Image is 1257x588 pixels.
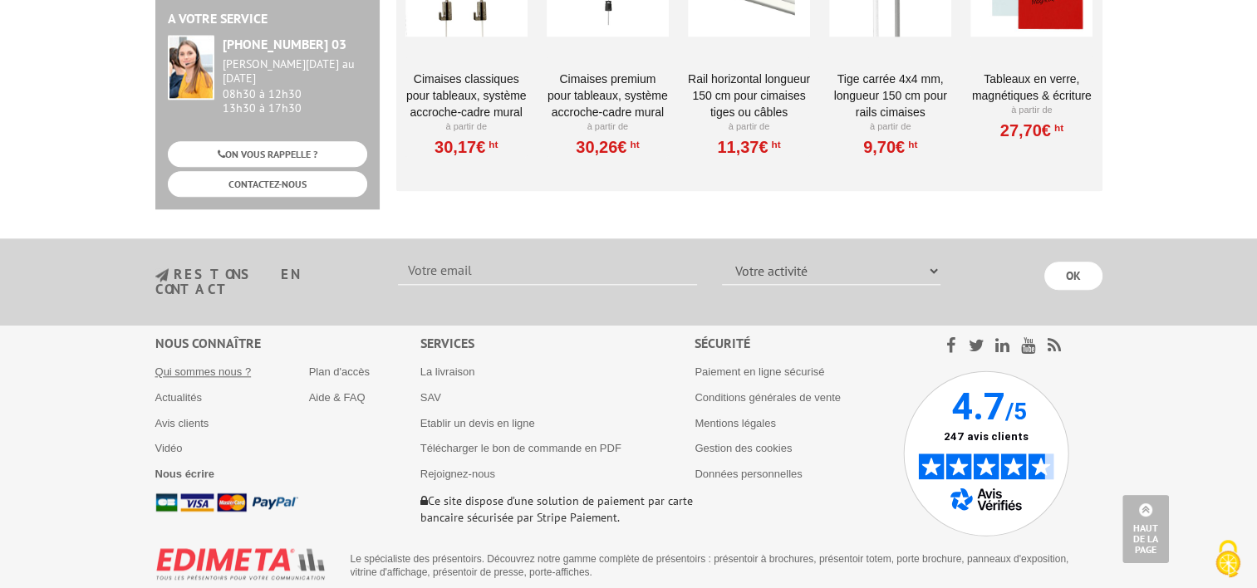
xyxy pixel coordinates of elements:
[829,120,951,134] p: À partir de
[717,142,780,152] a: 11,37€HT
[155,391,202,404] a: Actualités
[155,268,169,282] img: newsletter.jpg
[168,141,367,167] a: ON VOUS RAPPELLE ?
[695,391,841,404] a: Conditions générales de vente
[420,442,621,454] a: Télécharger le bon de commande en PDF
[695,417,776,429] a: Mentions légales
[547,71,669,120] a: Cimaises PREMIUM pour tableaux, système accroche-cadre mural
[168,35,214,100] img: widget-service.jpg
[970,71,1093,104] a: Tableaux en verre, magnétiques & écriture
[168,12,367,27] h2: A votre service
[351,552,1090,579] p: Le spécialiste des présentoirs. Découvrez notre gamme complète de présentoirs : présentoir à broc...
[626,139,639,150] sup: HT
[155,417,209,429] a: Avis clients
[155,468,215,480] a: Nous écrire
[398,257,697,285] input: Votre email
[155,442,183,454] a: Vidéo
[155,334,420,353] div: Nous connaître
[223,36,346,52] strong: [PHONE_NUMBER] 03
[1051,122,1063,134] sup: HT
[695,442,792,454] a: Gestion des cookies
[695,468,802,480] a: Données personnelles
[576,142,639,152] a: 30,26€HT
[420,417,535,429] a: Etablir un devis en ligne
[1199,532,1257,588] button: Cookies (modal window)
[168,171,367,197] a: CONTACTEZ-NOUS
[223,57,367,115] div: 08h30 à 12h30 13h30 à 17h30
[405,71,528,120] a: Cimaises CLASSIQUES pour tableaux, système accroche-cadre mural
[829,71,951,120] a: Tige carrée 4x4 mm, longueur 150 cm pour rails cimaises
[420,365,475,378] a: La livraison
[155,365,252,378] a: Qui sommes nous ?
[695,365,824,378] a: Paiement en ligne sécurisé
[309,391,366,404] a: Aide & FAQ
[1122,495,1169,563] a: Haut de la page
[420,334,695,353] div: Services
[420,492,695,526] p: Ce site dispose d’une solution de paiement par carte bancaire sécurisée par Stripe Paiement.
[688,71,810,120] a: Rail horizontal longueur 150 cm pour cimaises tiges ou câbles
[485,139,498,150] sup: HT
[768,139,781,150] sup: HT
[1207,538,1249,580] img: Cookies (modal window)
[688,120,810,134] p: À partir de
[863,142,917,152] a: 9,70€HT
[420,468,495,480] a: Rejoignez-nous
[155,267,374,296] h3: restons en contact
[547,120,669,134] p: À partir de
[970,104,1093,117] p: À partir de
[223,57,367,86] div: [PERSON_NAME][DATE] au [DATE]
[695,334,903,353] div: Sécurité
[1044,262,1102,290] input: OK
[905,139,917,150] sup: HT
[1000,125,1063,135] a: 27,70€HT
[420,391,441,404] a: SAV
[903,370,1069,537] img: Avis Vérifiés - 4.7 sur 5 - 247 avis clients
[405,120,528,134] p: À partir de
[435,142,498,152] a: 30,17€HT
[309,365,370,378] a: Plan d'accès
